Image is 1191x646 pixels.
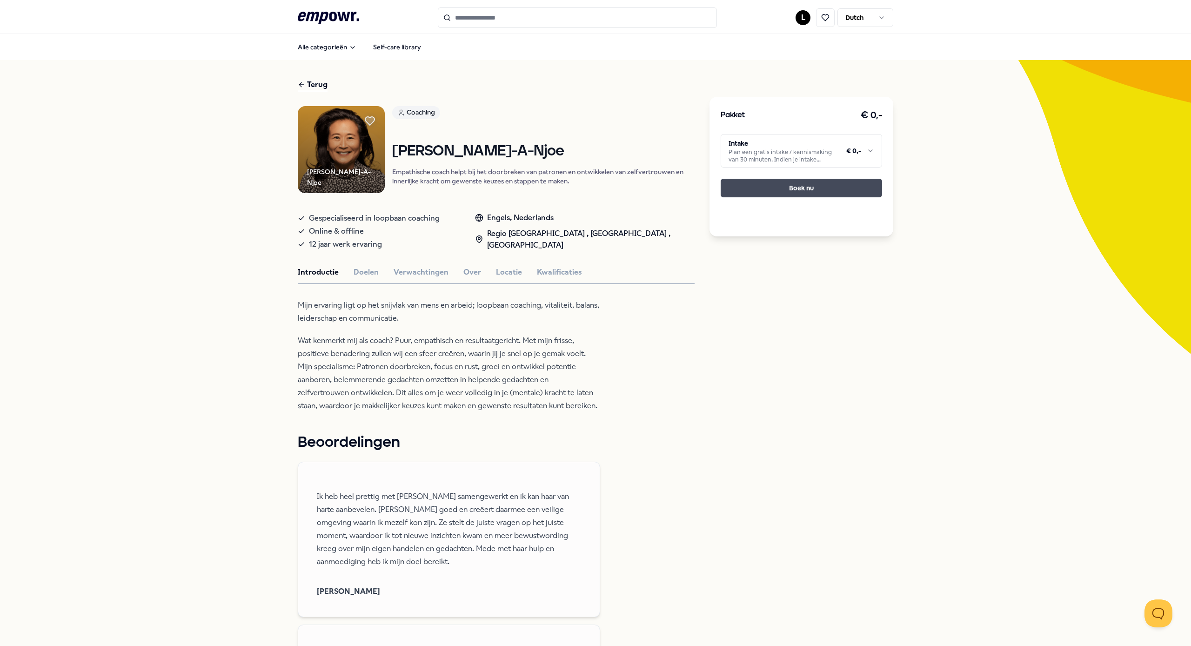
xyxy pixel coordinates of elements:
[496,266,522,278] button: Locatie
[298,299,600,325] p: Mijn ervaring ligt op het snijvlak van mens en arbeid; loopbaan coaching, vitaliteit, balans, lei...
[392,106,440,119] div: Coaching
[309,238,382,251] span: 12 jaar werk ervaring
[475,228,695,251] div: Regio [GEOGRAPHIC_DATA] , [GEOGRAPHIC_DATA] , [GEOGRAPHIC_DATA]
[309,212,440,225] span: Gespecialiseerd in loopbaan coaching
[394,266,448,278] button: Verwachtingen
[309,225,364,238] span: Online & offline
[438,7,717,28] input: Search for products, categories or subcategories
[392,106,695,122] a: Coaching
[317,585,581,598] span: [PERSON_NAME]
[721,179,882,197] button: Boek nu
[290,38,428,56] nav: Main
[298,266,339,278] button: Introductie
[298,79,328,91] div: Terug
[537,266,582,278] button: Kwalificaties
[307,167,385,188] div: [PERSON_NAME]-A-Njoe
[861,108,883,123] h3: € 0,-
[298,431,695,454] h1: Beoordelingen
[392,167,695,186] p: Empathische coach helpt bij het doorbreken van patronen en ontwikkelen van zelfvertrouwen en inne...
[1144,599,1172,627] iframe: Help Scout Beacon - Open
[796,10,810,25] button: L
[392,143,695,160] h1: [PERSON_NAME]-A-Njoe
[721,109,745,121] h3: Pakket
[463,266,481,278] button: Over
[298,106,385,193] img: Product Image
[317,490,581,568] p: Ik heb heel prettig met [PERSON_NAME] samengewerkt en ik kan haar van harte aanbevelen. [PERSON_N...
[298,334,600,412] p: Wat kenmerkt mij als coach? Puur, empathisch en resultaatgericht. Met mijn frisse, positieve bena...
[366,38,428,56] a: Self-care library
[354,266,379,278] button: Doelen
[290,38,364,56] button: Alle categorieën
[475,212,695,224] div: Engels, Nederlands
